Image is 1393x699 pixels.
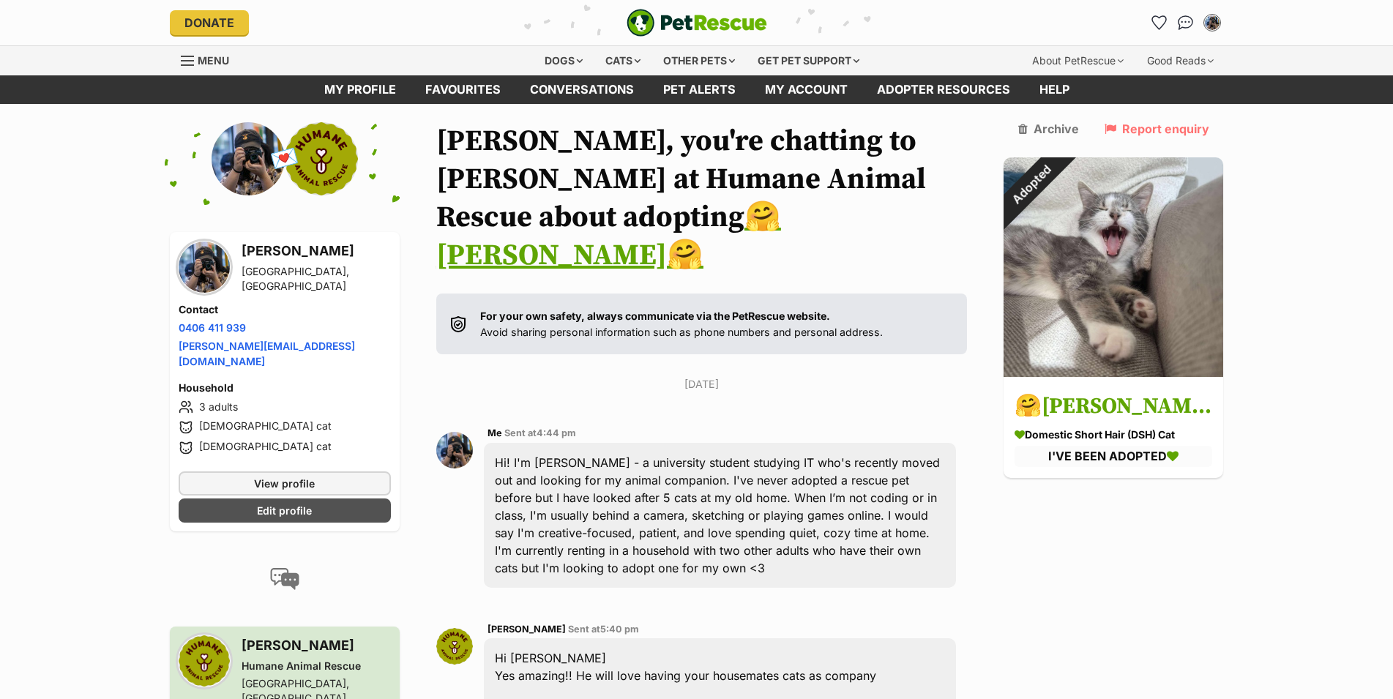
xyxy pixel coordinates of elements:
[1004,365,1223,380] a: Adopted
[436,376,968,392] p: [DATE]
[179,242,230,293] img: Jennifer Truong profile pic
[179,381,391,395] h4: Household
[179,419,391,436] li: [DEMOGRAPHIC_DATA] cat
[1022,46,1134,75] div: About PetRescue
[568,624,639,635] span: Sent at
[515,75,649,104] a: conversations
[242,635,391,656] h3: [PERSON_NAME]
[257,503,312,518] span: Edit profile
[627,9,767,37] a: PetRescue
[1137,46,1224,75] div: Good Reads
[488,624,566,635] span: [PERSON_NAME]
[480,310,830,322] strong: For your own safety, always communicate via the PetRescue website.
[1015,446,1212,466] div: I'VE BEEN ADOPTED
[170,10,249,35] a: Donate
[179,439,391,457] li: [DEMOGRAPHIC_DATA] cat
[484,443,957,588] div: Hi! I'm [PERSON_NAME] - a university student studying IT who's recently moved out and looking for...
[862,75,1025,104] a: Adopter resources
[1025,75,1084,104] a: Help
[436,199,781,274] a: 🤗[PERSON_NAME]🤗
[179,302,391,317] h4: Contact
[212,122,285,195] img: Jennifer Truong profile pic
[1178,15,1193,30] img: chat-41dd97257d64d25036548639549fe6c8038ab92f7586957e7f3b1b290dea8141.svg
[179,398,391,416] li: 3 adults
[179,321,246,334] a: 0406 411 939
[1105,122,1209,135] a: Report enquiry
[600,624,639,635] span: 5:40 pm
[198,54,229,67] span: Menu
[984,137,1079,232] div: Adopted
[1148,11,1171,34] a: Favourites
[488,427,502,438] span: Me
[627,9,767,37] img: logo-e224e6f780fb5917bec1dbf3a21bbac754714ae5b6737aabdf751b685950b380.svg
[242,264,391,294] div: [GEOGRAPHIC_DATA], [GEOGRAPHIC_DATA]
[436,432,473,468] img: Jennifer Truong profile pic
[1004,157,1223,377] img: 🤗Sylvester🤗
[179,471,391,496] a: View profile
[181,46,239,72] a: Menu
[1018,122,1079,135] a: Archive
[254,476,315,491] span: View profile
[242,659,391,673] div: Humane Animal Rescue
[595,46,651,75] div: Cats
[285,122,358,195] img: Humane Animal Rescue profile pic
[270,568,299,590] img: conversation-icon-4a6f8262b818ee0b60e3300018af0b2d0b884aa5de6e9bcb8d3d4eeb1a70a7c4.svg
[179,340,355,367] a: [PERSON_NAME][EMAIL_ADDRESS][DOMAIN_NAME]
[436,628,473,665] img: Sarah Crowlekova profile pic
[179,498,391,523] a: Edit profile
[242,241,391,261] h3: [PERSON_NAME]
[1004,379,1223,477] a: 🤗[PERSON_NAME]🤗 Domestic Short Hair (DSH) Cat I'VE BEEN ADOPTED
[1174,11,1198,34] a: Conversations
[411,75,515,104] a: Favourites
[537,427,576,438] span: 4:44 pm
[268,143,301,174] span: 💌
[653,46,745,75] div: Other pets
[504,427,576,438] span: Sent at
[1015,427,1212,442] div: Domestic Short Hair (DSH) Cat
[480,308,883,340] p: Avoid sharing personal information such as phone numbers and personal address.
[310,75,411,104] a: My profile
[1148,11,1224,34] ul: Account quick links
[1200,11,1224,34] button: My account
[750,75,862,104] a: My account
[1205,15,1220,30] img: Jennifer Truong profile pic
[179,635,230,687] img: Humane Animal Rescue profile pic
[649,75,750,104] a: Pet alerts
[534,46,593,75] div: Dogs
[1015,390,1212,423] h3: 🤗[PERSON_NAME]🤗
[436,122,968,274] h1: [PERSON_NAME], you're chatting to [PERSON_NAME] at Humane Animal Rescue about adopting
[747,46,870,75] div: Get pet support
